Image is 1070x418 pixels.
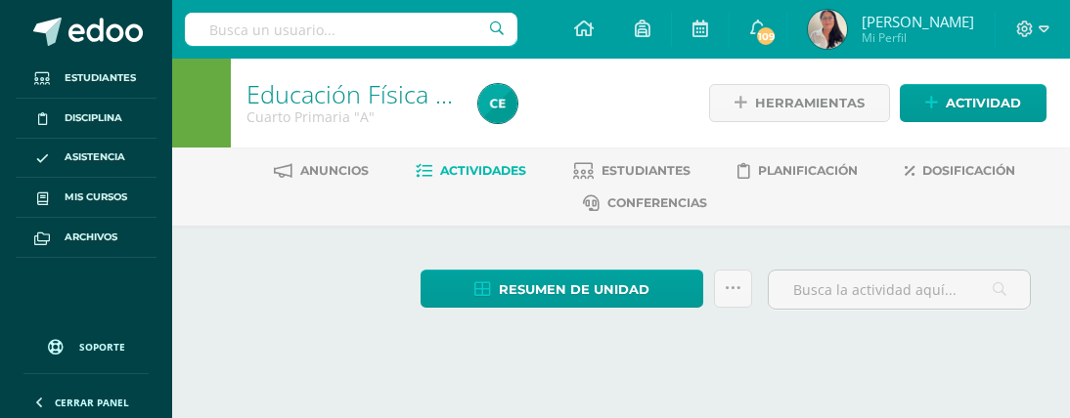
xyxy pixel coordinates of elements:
[583,188,707,219] a: Conferencias
[602,163,691,178] span: Estudiantes
[607,195,707,210] span: Conferencias
[300,163,369,178] span: Anuncios
[65,149,125,165] span: Asistencia
[946,85,1021,121] span: Actividad
[922,163,1015,178] span: Dosificación
[65,110,122,126] span: Disciplina
[246,107,455,126] div: Cuarto Primaria 'A'
[758,163,858,178] span: Planificación
[573,155,691,187] a: Estudiantes
[755,85,865,121] span: Herramientas
[808,10,847,49] img: f7f60b8d9b39d3854e0816b8bb187586.png
[16,178,156,218] a: Mis cursos
[274,155,369,187] a: Anuncios
[16,59,156,99] a: Estudiantes
[23,320,149,368] a: Soporte
[862,12,974,31] span: [PERSON_NAME]
[416,155,526,187] a: Actividades
[769,271,1030,309] input: Busca la actividad aquí...
[16,218,156,258] a: Archivos
[709,84,890,122] a: Herramientas
[246,77,486,110] a: Educación Física Pri 4
[185,13,517,46] input: Busca un usuario...
[755,25,777,47] span: 109
[55,396,129,409] span: Cerrar panel
[246,80,455,107] h1: Educación Física Pri 4
[905,155,1015,187] a: Dosificación
[499,272,649,308] span: Resumen de unidad
[79,340,125,354] span: Soporte
[65,189,127,205] span: Mis cursos
[862,29,974,46] span: Mi Perfil
[65,230,117,245] span: Archivos
[16,99,156,139] a: Disciplina
[421,270,704,308] a: Resumen de unidad
[900,84,1047,122] a: Actividad
[16,139,156,179] a: Asistencia
[478,84,517,123] img: f2546669a8b6cabcb3a278bc79a4a59b.png
[440,163,526,178] span: Actividades
[65,70,136,86] span: Estudiantes
[737,155,858,187] a: Planificación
